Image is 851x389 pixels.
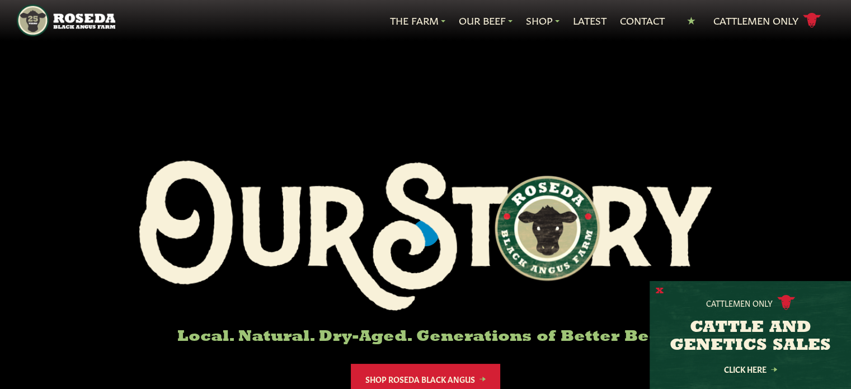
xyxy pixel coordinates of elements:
[713,11,821,30] a: Cattlemen Only
[390,13,445,28] a: The Farm
[459,13,513,28] a: Our Beef
[777,295,795,310] img: cattle-icon.svg
[139,161,712,311] img: Roseda Black Aangus Farm
[526,13,560,28] a: Shop
[139,329,712,346] h6: Local. Natural. Dry-Aged. Generations of Better Beef.
[664,319,837,355] h3: CATTLE AND GENETICS SALES
[620,13,665,28] a: Contact
[706,297,773,308] p: Cattlemen Only
[573,13,606,28] a: Latest
[656,285,664,297] button: X
[17,4,115,36] img: https://roseda.com/wp-content/uploads/2021/05/roseda-25-header.png
[700,365,801,373] a: Click Here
